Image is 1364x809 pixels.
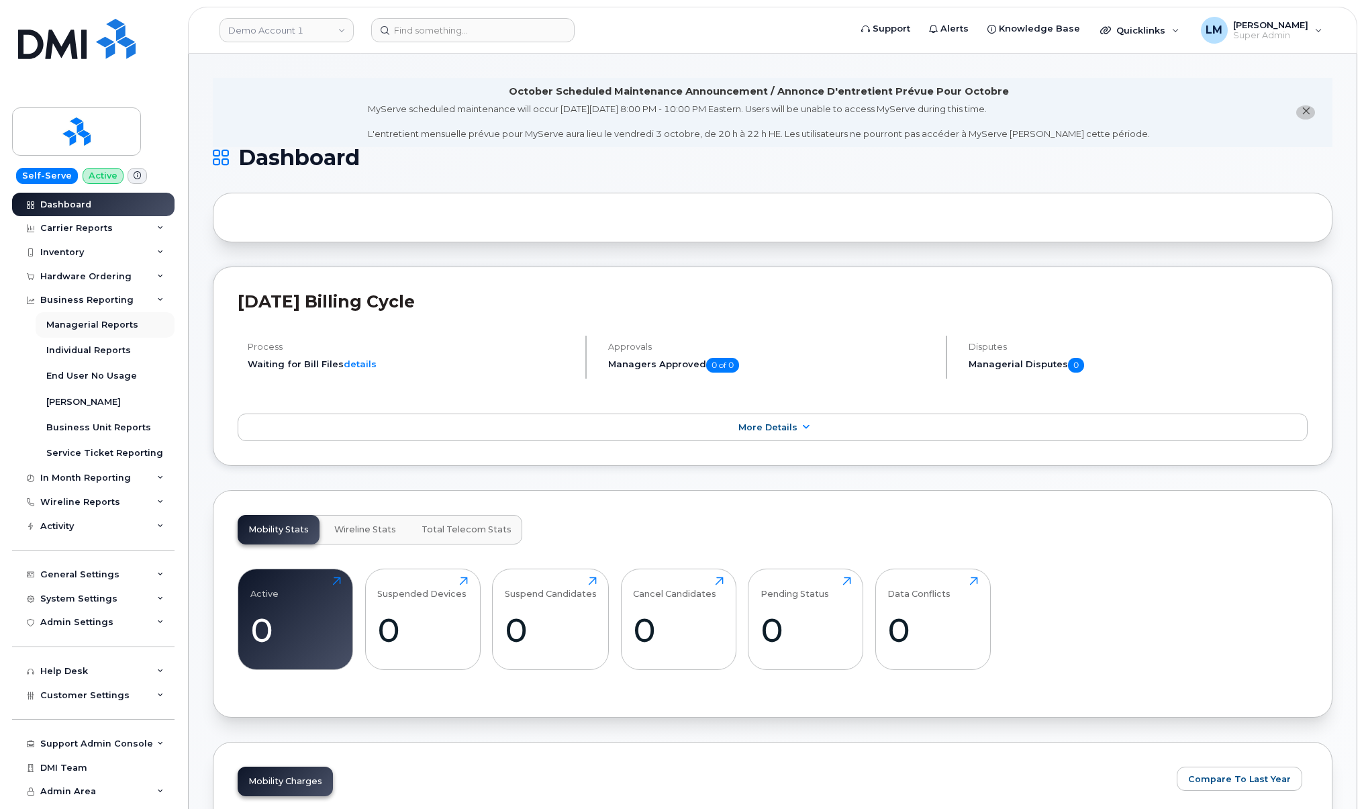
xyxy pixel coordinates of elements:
[1068,358,1084,373] span: 0
[250,577,341,663] a: Active0
[505,610,597,650] div: 0
[1296,105,1315,120] button: close notification
[505,577,597,599] div: Suspend Candidates
[761,610,851,650] div: 0
[738,422,797,432] span: More Details
[761,577,851,663] a: Pending Status0
[377,610,468,650] div: 0
[706,358,739,373] span: 0 of 0
[422,524,511,535] span: Total Telecom Stats
[238,148,360,168] span: Dashboard
[887,610,978,650] div: 0
[377,577,468,663] a: Suspended Devices0
[608,358,934,373] h5: Managers Approved
[1188,773,1291,786] span: Compare To Last Year
[248,358,574,371] li: Waiting for Bill Files
[250,577,279,599] div: Active
[969,358,1308,373] h5: Managerial Disputes
[344,359,377,369] a: details
[377,577,467,599] div: Suspended Devices
[761,577,829,599] div: Pending Status
[334,524,396,535] span: Wireline Stats
[368,103,1150,140] div: MyServe scheduled maintenance will occur [DATE][DATE] 8:00 PM - 10:00 PM Eastern. Users will be u...
[250,610,341,650] div: 0
[509,85,1009,99] div: October Scheduled Maintenance Announcement / Annonce D'entretient Prévue Pour Octobre
[633,610,724,650] div: 0
[633,577,724,663] a: Cancel Candidates0
[887,577,978,663] a: Data Conflicts0
[248,342,574,352] h4: Process
[633,577,716,599] div: Cancel Candidates
[238,291,1308,312] h2: [DATE] Billing Cycle
[608,342,934,352] h4: Approvals
[887,577,951,599] div: Data Conflicts
[1177,767,1302,791] button: Compare To Last Year
[969,342,1308,352] h4: Disputes
[505,577,597,663] a: Suspend Candidates0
